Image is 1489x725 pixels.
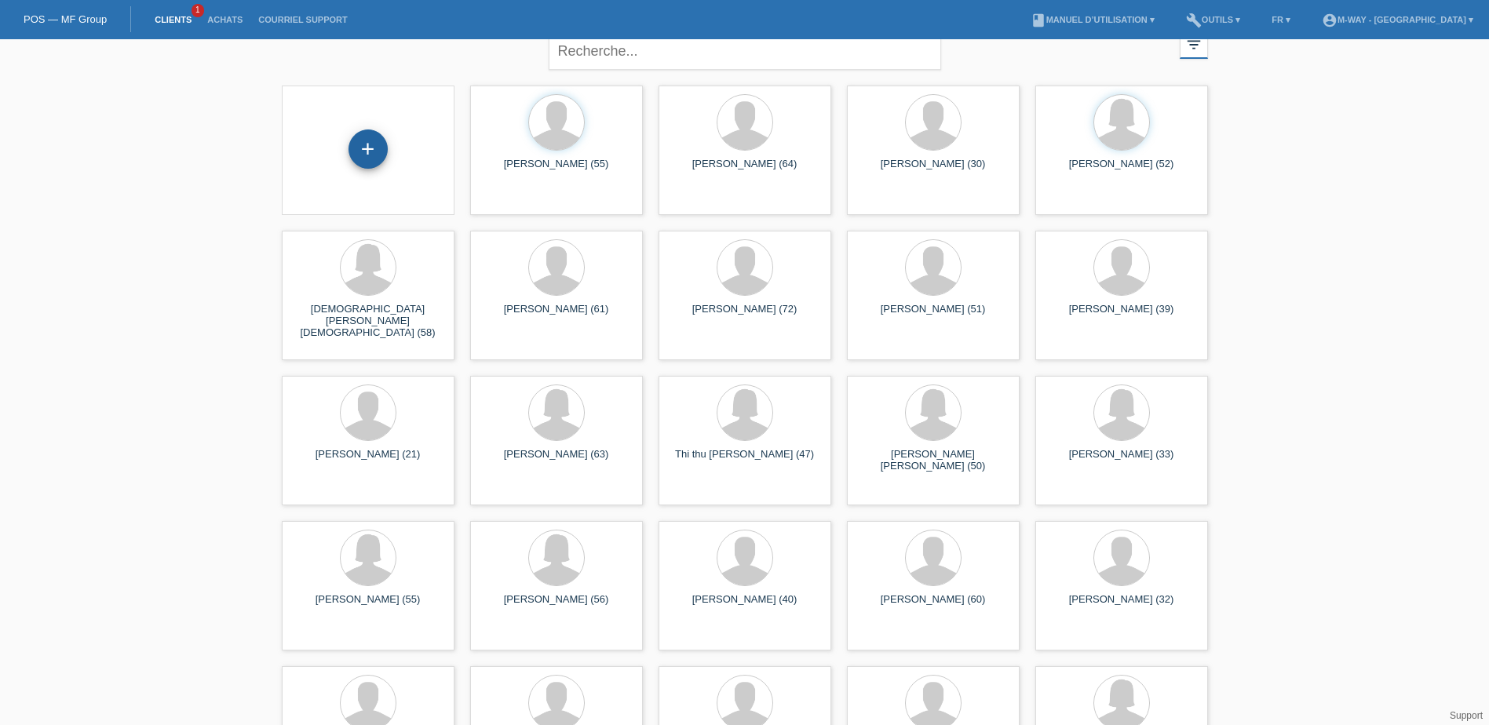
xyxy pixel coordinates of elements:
[671,158,819,183] div: [PERSON_NAME] (64)
[671,448,819,473] div: Thi thu [PERSON_NAME] (47)
[859,158,1007,183] div: [PERSON_NAME] (30)
[294,593,442,618] div: [PERSON_NAME] (55)
[1186,13,1202,28] i: build
[671,303,819,328] div: [PERSON_NAME] (72)
[1178,15,1248,24] a: buildOutils ▾
[859,303,1007,328] div: [PERSON_NAME] (51)
[859,593,1007,618] div: [PERSON_NAME] (60)
[1264,15,1298,24] a: FR ▾
[549,33,941,70] input: Recherche...
[1048,158,1195,183] div: [PERSON_NAME] (52)
[1314,15,1481,24] a: account_circlem-way - [GEOGRAPHIC_DATA] ▾
[859,448,1007,473] div: [PERSON_NAME] [PERSON_NAME] (50)
[199,15,250,24] a: Achats
[1048,593,1195,618] div: [PERSON_NAME] (32)
[483,303,630,328] div: [PERSON_NAME] (61)
[24,13,107,25] a: POS — MF Group
[250,15,355,24] a: Courriel Support
[1322,13,1338,28] i: account_circle
[1031,13,1046,28] i: book
[1450,710,1483,721] a: Support
[147,15,199,24] a: Clients
[1023,15,1162,24] a: bookManuel d’utilisation ▾
[483,448,630,473] div: [PERSON_NAME] (63)
[294,303,442,331] div: [DEMOGRAPHIC_DATA][PERSON_NAME][DEMOGRAPHIC_DATA] (58)
[294,448,442,473] div: [PERSON_NAME] (21)
[192,4,204,17] span: 1
[671,593,819,618] div: [PERSON_NAME] (40)
[483,593,630,618] div: [PERSON_NAME] (56)
[1185,36,1203,53] i: filter_list
[1048,448,1195,473] div: [PERSON_NAME] (33)
[483,158,630,183] div: [PERSON_NAME] (55)
[349,136,387,162] div: Enregistrer le client
[1048,303,1195,328] div: [PERSON_NAME] (39)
